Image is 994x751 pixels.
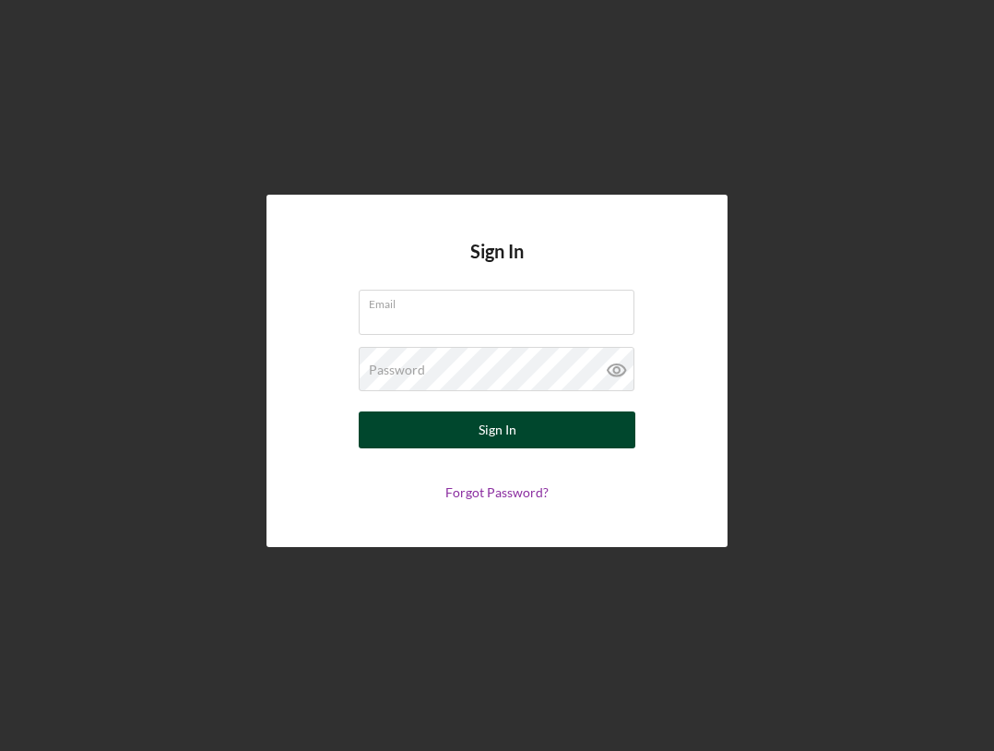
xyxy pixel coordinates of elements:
[445,484,549,500] a: Forgot Password?
[369,363,425,377] label: Password
[470,241,524,290] h4: Sign In
[479,411,516,448] div: Sign In
[369,291,634,311] label: Email
[359,411,635,448] button: Sign In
